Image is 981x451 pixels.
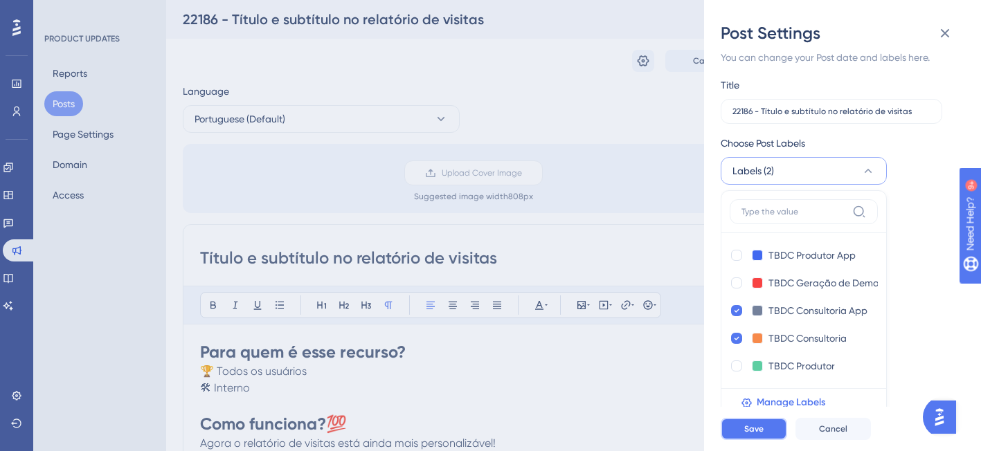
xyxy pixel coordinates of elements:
[768,358,838,374] input: New Tag
[721,77,739,93] div: Title
[721,418,787,440] button: Save
[768,247,858,264] input: New Tag
[757,394,825,411] span: Manage Labels
[768,302,871,319] input: New Tag
[744,423,764,434] span: Save
[721,157,887,185] button: Labels (2)
[923,396,964,438] iframe: UserGuiding AI Assistant Launcher
[730,389,886,416] button: Manage Labels
[721,22,964,44] div: Post Settings
[819,423,847,434] span: Cancel
[795,418,871,440] button: Cancel
[94,7,102,18] div: 9+
[721,49,953,66] div: You can change your Post date and labels here.
[721,135,805,151] span: Choose Post Labels
[741,206,847,217] input: Type the value
[732,107,930,116] input: Type the value
[768,275,887,291] input: New Tag
[33,3,87,20] span: Need Help?
[732,163,774,179] span: Labels (2)
[768,330,850,347] input: New Tag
